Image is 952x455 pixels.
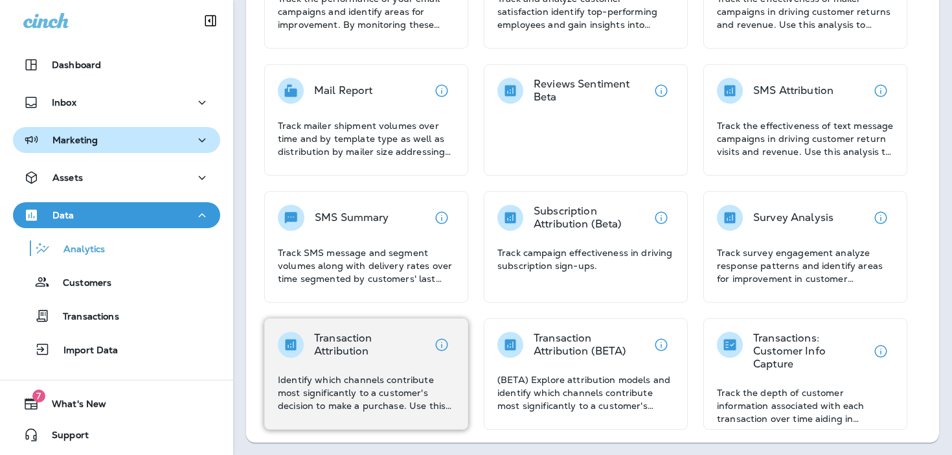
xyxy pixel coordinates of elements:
p: Track survey engagement analyze response patterns and identify areas for improvement in customer ... [717,246,894,285]
p: Data [52,210,74,220]
p: Track mailer shipment volumes over time and by template type as well as distribution by mailer si... [278,119,455,158]
p: Analytics [51,244,105,256]
button: View details [868,78,894,104]
button: View details [429,332,455,358]
p: Customers [50,277,111,290]
p: Track campaign effectiveness in driving subscription sign-ups. [497,246,674,272]
button: 7What's New [13,391,220,417]
p: Track SMS message and segment volumes along with delivery rates over time segmented by customers'... [278,246,455,285]
p: Dashboard [52,60,101,70]
button: Collapse Sidebar [192,8,229,34]
p: Transaction Attribution [314,332,429,358]
button: View details [868,338,894,364]
p: Transactions: Customer Info Capture [753,332,868,371]
p: Transactions [50,311,119,323]
button: Import Data [13,336,220,363]
p: SMS Summary [315,211,389,224]
button: View details [429,78,455,104]
button: Data [13,202,220,228]
button: Marketing [13,127,220,153]
p: Import Data [51,345,119,357]
button: View details [429,205,455,231]
p: Identify which channels contribute most significantly to a customer's decision to make a purchase... [278,373,455,412]
p: Subscription Attribution (Beta) [534,205,648,231]
button: Inbox [13,89,220,115]
p: Survey Analysis [753,211,833,224]
p: SMS Attribution [753,84,833,97]
p: Track the depth of customer information associated with each transaction over time aiding in asse... [717,386,894,425]
p: Inbox [52,97,76,108]
button: View details [868,205,894,231]
button: Analytics [13,235,220,262]
button: Support [13,422,220,448]
button: Transactions [13,302,220,329]
button: View details [648,205,674,231]
p: Mail Report [314,84,373,97]
button: Dashboard [13,52,220,78]
p: Transaction Attribution (BETA) [534,332,648,358]
span: 7 [32,390,45,402]
button: View details [648,78,674,104]
button: View details [648,332,674,358]
button: Assets [13,165,220,191]
p: Marketing [52,135,98,145]
span: Support [39,430,89,445]
span: What's New [39,399,106,414]
button: Customers [13,268,220,296]
p: (BETA) Explore attribution models and identify which channels contribute most significantly to a ... [497,373,674,412]
p: Track the effectiveness of text message campaigns in driving customer return visits and revenue. ... [717,119,894,158]
p: Reviews Sentiment Beta [534,78,648,104]
p: Assets [52,172,83,183]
